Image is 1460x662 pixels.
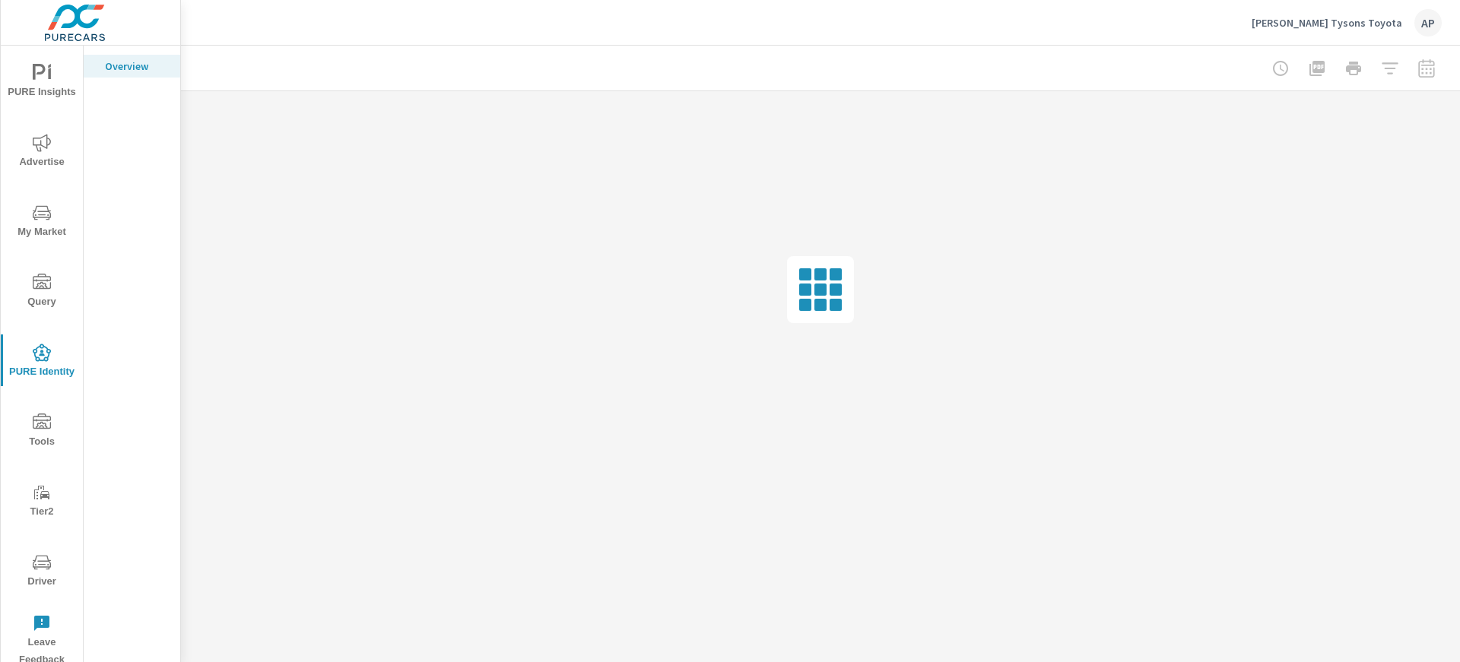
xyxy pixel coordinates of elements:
p: Overview [105,59,168,74]
p: [PERSON_NAME] Tysons Toyota [1252,16,1402,30]
div: Overview [84,55,180,78]
div: AP [1414,9,1442,36]
span: PURE Identity [5,344,78,381]
span: Tier2 [5,483,78,521]
span: Advertise [5,134,78,171]
span: Driver [5,553,78,591]
span: PURE Insights [5,64,78,101]
span: Tools [5,413,78,451]
span: My Market [5,204,78,241]
span: Query [5,274,78,311]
